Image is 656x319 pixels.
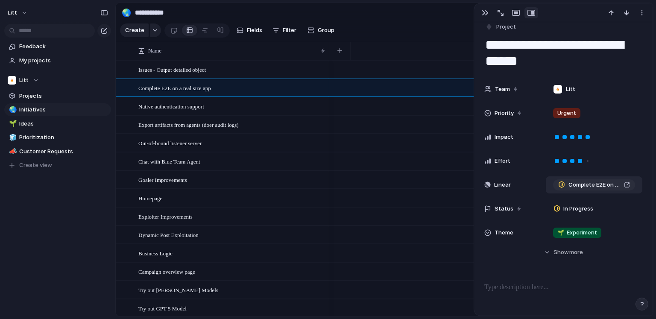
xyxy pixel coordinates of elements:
button: Litt [4,6,32,20]
span: Litt [19,76,29,85]
span: Try out [PERSON_NAME] Models [138,285,218,295]
span: Native authentication support [138,101,204,111]
span: Try out GPT-5 Model [138,303,187,313]
span: Theme [495,228,513,237]
span: Create [125,26,144,35]
span: Filter [283,26,296,35]
div: 📣 [9,146,15,156]
span: Litt [8,9,17,17]
span: Priority [495,109,514,117]
span: Business Logic [138,248,173,258]
button: Fields [233,23,266,37]
button: 🌏 [8,105,16,114]
div: 🌏 [9,105,15,115]
span: My projects [19,56,108,65]
button: Create view [4,159,111,172]
a: Projects [4,90,111,102]
span: more [569,248,583,257]
span: Projects [19,92,108,100]
div: 🌏 [122,7,131,18]
a: 📣Customer Requests [4,145,111,158]
span: Project [496,23,516,31]
span: Create view [19,161,52,170]
span: Campaign overview page [138,266,195,276]
span: Dynamic Post Exploitation [138,230,199,240]
a: My projects [4,54,111,67]
span: Experiment [557,228,597,237]
span: Exploiter Improvements [138,211,193,221]
div: 🧊 [9,133,15,143]
a: 🧊Prioritization [4,131,111,144]
a: 🌱Ideas [4,117,111,130]
button: Showmore [484,245,642,260]
button: 📣 [8,147,16,156]
button: Create [120,23,149,37]
span: Status [495,205,513,213]
button: Filter [269,23,300,37]
span: Name [148,47,161,55]
span: Group [318,26,334,35]
span: Linear [494,181,511,189]
span: Issues - Output detailed object [138,64,206,74]
span: Customer Requests [19,147,108,156]
span: Out-of-bound listener server [138,138,202,148]
span: In Progress [563,205,593,213]
button: Project [483,21,518,33]
div: 🌱 [9,119,15,129]
span: Complete E2E on a real size app [568,181,621,189]
span: Urgent [557,109,576,117]
button: Litt [4,74,111,87]
span: Show [553,248,569,257]
span: Complete E2E on a real size app [138,83,211,93]
span: Homepage [138,193,162,203]
span: Ideas [19,120,108,128]
a: Complete E2E on a real size app [553,179,635,190]
span: Goaler Improvements [138,175,187,184]
span: Feedback [19,42,108,51]
span: 🌱 [557,229,564,236]
span: Impact [495,133,513,141]
a: Feedback [4,40,111,53]
button: 🌱 [8,120,16,128]
button: 🧊 [8,133,16,142]
span: Export artifacts from agents (doer audit logs) [138,120,239,129]
button: Group [303,23,339,37]
span: Litt [566,85,575,94]
span: Team [495,85,510,94]
span: Prioritization [19,133,108,142]
span: Fields [247,26,262,35]
span: Initiatives [19,105,108,114]
span: Chat with Blue Team Agent [138,156,200,166]
span: Effort [495,157,510,165]
a: 🌏Initiatives [4,103,111,116]
button: 🌏 [120,6,133,20]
